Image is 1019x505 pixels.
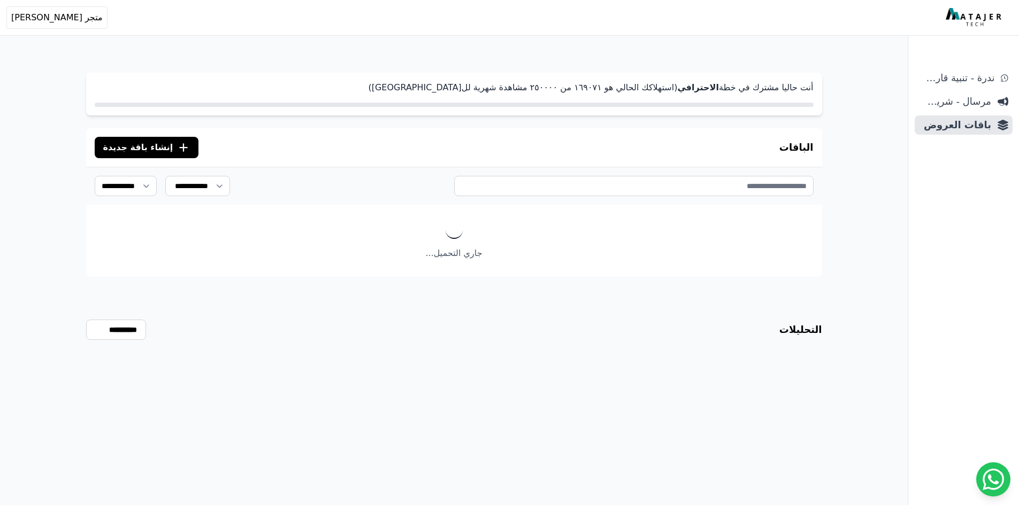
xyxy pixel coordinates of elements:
span: متجر [PERSON_NAME] [11,11,103,24]
span: إنشاء باقة جديدة [103,141,173,154]
span: ندرة - تنبية قارب علي النفاذ [919,71,994,86]
p: أنت حاليا مشترك في خطة (استهلاكك الحالي هو ١٦٩۰٧١ من ٢٥۰۰۰۰ مشاهدة شهرية لل[GEOGRAPHIC_DATA]) [95,81,814,94]
p: جاري التحميل... [86,247,822,260]
span: مرسال - شريط دعاية [919,94,991,109]
button: إنشاء باقة جديدة [95,137,199,158]
h3: التحليلات [779,322,822,337]
span: باقات العروض [919,118,991,133]
button: متجر [PERSON_NAME] [6,6,108,29]
strong: الاحترافي [677,82,719,92]
h3: الباقات [779,140,814,155]
img: MatajerTech Logo [946,8,1004,27]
